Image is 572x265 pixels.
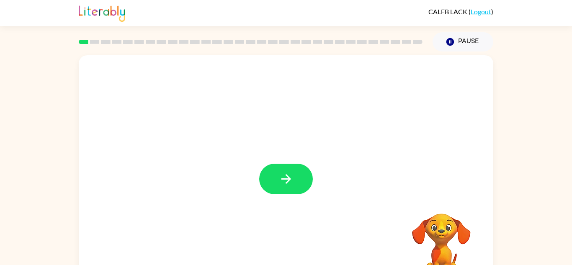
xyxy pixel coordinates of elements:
[428,8,493,15] div: ( )
[428,8,469,15] span: CALEB LACK
[471,8,491,15] a: Logout
[79,3,125,22] img: Literably
[433,32,493,51] button: Pause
